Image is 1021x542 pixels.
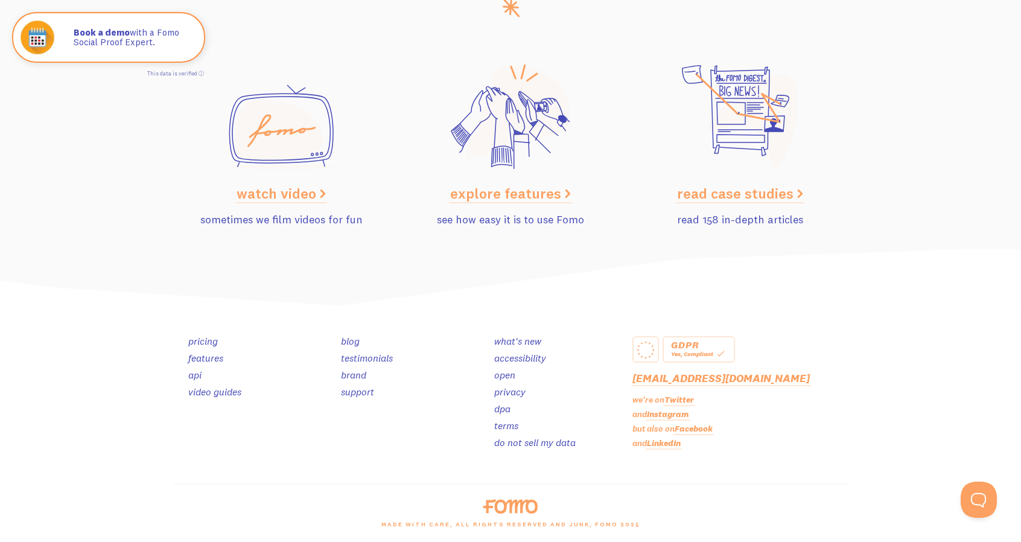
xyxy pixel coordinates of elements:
[483,499,537,514] img: fomo-logo-orange-8ab935bcb42dfda78e33409a85f7af36b90c658097e6bb5368b87284a318b3da.svg
[341,369,366,381] a: brand
[632,371,810,385] a: [EMAIL_ADDRESS][DOMAIN_NAME]
[188,352,223,364] a: features
[237,184,326,202] a: watch video
[494,403,510,415] a: dpa
[494,335,541,347] a: what's new
[494,369,515,381] a: open
[671,341,727,348] div: GDPR
[961,482,997,518] iframe: Help Scout Beacon - Open
[632,437,847,450] p: and
[341,386,374,398] a: support
[16,16,59,59] img: Fomo
[74,27,130,38] strong: Book a demo
[74,28,192,48] p: with a Fomo Social Proof Expert.
[663,336,735,363] a: GDPR Yes, Compliant
[188,386,241,398] a: video guides
[188,369,202,381] a: api
[450,184,571,202] a: explore features
[647,438,681,448] a: LinkedIn
[494,419,518,432] a: terms
[632,408,847,421] p: and
[494,436,576,448] a: do not sell my data
[632,422,847,435] p: but also on
[494,386,526,398] a: privacy
[494,352,546,364] a: accessibility
[675,423,713,434] a: Facebook
[147,70,204,77] a: This data is verified ⓘ
[664,394,694,405] a: Twitter
[671,348,727,359] div: Yes, Compliant
[188,335,218,347] a: pricing
[341,335,360,347] a: blog
[341,352,393,364] a: testimonials
[403,211,618,228] p: see how easy it is to use Fomo
[647,409,689,419] a: Instagram
[174,211,389,228] p: sometimes we film videos for fun
[632,211,847,228] p: read 158 in-depth articles
[677,184,803,202] a: read case studies
[632,394,847,406] p: we're on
